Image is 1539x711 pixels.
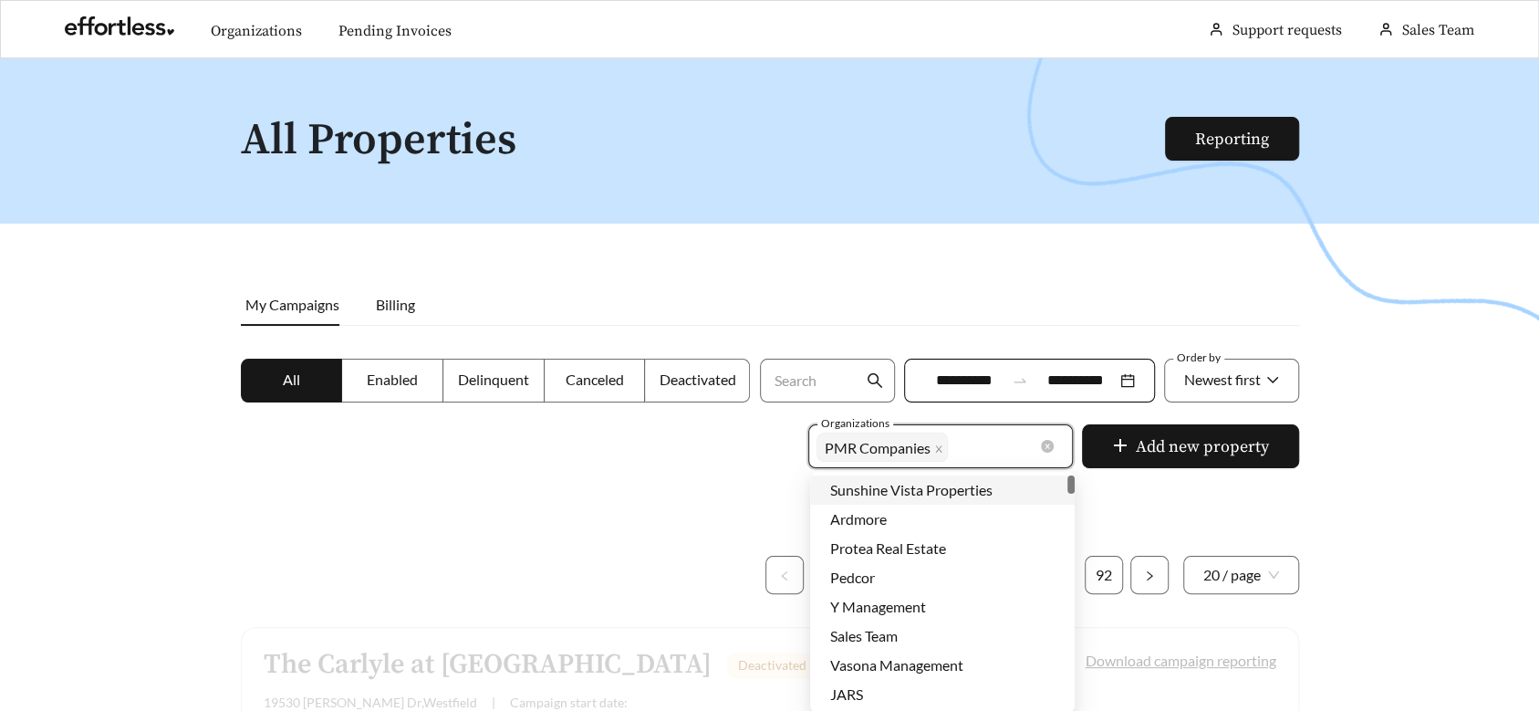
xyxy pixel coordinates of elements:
span: Enabled [367,371,418,388]
span: Y Management [830,598,926,615]
span: left [779,570,790,581]
span: PMR Companies [825,439,931,456]
a: Pending Invoices [338,22,452,40]
li: Previous Page [765,556,804,594]
span: Sunshine Vista Properties [830,481,993,498]
span: Delinquent [458,371,529,388]
li: 92 [1085,556,1123,594]
span: plus [1112,437,1128,457]
span: Sales Team [830,627,898,644]
span: Pedcor [830,569,875,586]
span: Protea Real Estate [830,539,946,557]
button: right [1130,556,1169,594]
span: Deactivated [659,371,735,388]
button: plusAdd new property [1082,424,1299,468]
span: Vasona Management [830,656,963,674]
span: search [867,372,883,389]
span: Sales Team [1402,21,1474,39]
span: Ardmore [830,510,887,528]
span: Newest first [1184,371,1261,388]
span: Add new property [1136,434,1269,459]
span: All [283,371,300,388]
li: Next Page [1130,556,1169,594]
div: Page Size [1183,556,1299,594]
span: JARS [830,685,863,703]
span: close [934,444,943,455]
span: right [1144,570,1155,581]
span: Billing [376,296,415,313]
span: Canceled [566,371,624,388]
span: to [1012,372,1028,389]
a: Organizations [211,22,302,40]
a: Support requests [1232,21,1342,39]
span: My Campaigns [245,296,339,313]
a: 92 [1086,557,1122,593]
span: close-circle [1041,440,1054,453]
button: left [765,556,804,594]
span: 20 / page [1203,557,1279,593]
span: swap-right [1012,372,1028,389]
